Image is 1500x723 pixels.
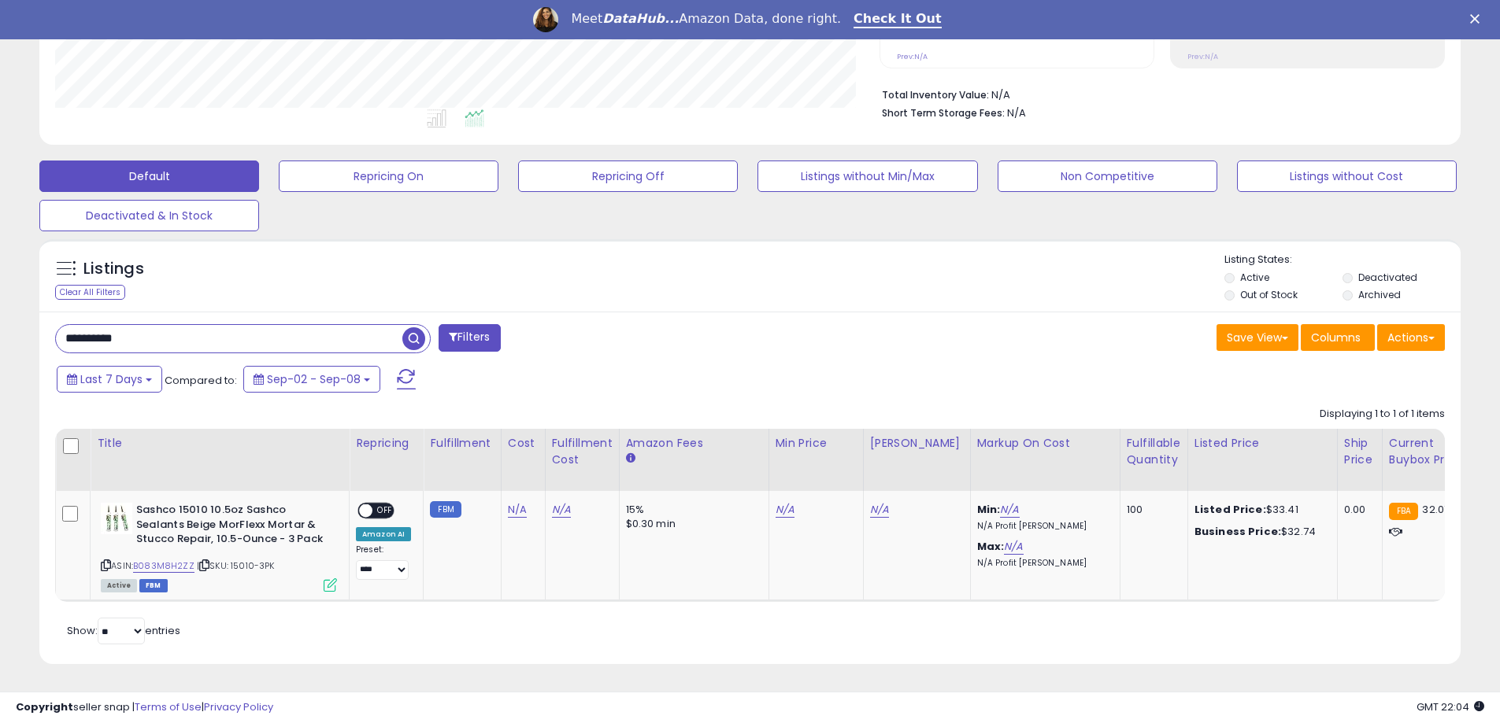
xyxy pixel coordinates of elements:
span: All listings currently available for purchase on Amazon [101,579,137,592]
b: Max: [977,539,1005,554]
div: Displaying 1 to 1 of 1 items [1320,407,1445,422]
a: N/A [776,502,794,518]
strong: Copyright [16,699,73,714]
small: Amazon Fees. [626,452,635,466]
div: Fulfillment Cost [552,435,613,468]
div: seller snap | | [16,700,273,715]
b: Total Inventory Value: [882,88,989,101]
div: Title [97,435,343,452]
div: Listed Price [1194,435,1331,452]
div: Repricing [356,435,417,452]
th: The percentage added to the cost of goods (COGS) that forms the calculator for Min & Max prices. [970,429,1120,491]
span: 2025-09-16 22:04 GMT [1417,699,1484,714]
button: Default [39,160,259,192]
span: FBM [139,579,168,592]
div: [PERSON_NAME] [870,435,964,452]
a: B083M8H2ZZ [133,559,194,573]
button: Filters [439,324,500,352]
a: N/A [1004,539,1023,555]
div: Min Price [776,435,857,452]
div: 15% [626,503,757,517]
li: N/A [882,84,1433,103]
label: Archived [1358,288,1401,301]
small: Prev: N/A [897,52,928,61]
button: Columns [1301,324,1375,351]
div: 0.00 [1344,503,1370,517]
a: N/A [552,502,571,518]
span: OFF [372,504,398,518]
div: Close [1470,14,1486,24]
i: DataHub... [602,11,679,26]
a: N/A [508,502,527,518]
div: Amazon Fees [626,435,762,452]
small: FBM [430,501,461,518]
button: Non Competitive [998,160,1217,192]
div: Cost [508,435,539,452]
span: Sep-02 - Sep-08 [267,371,361,387]
span: Last 7 Days [80,371,143,387]
b: Listed Price: [1194,502,1266,517]
div: Ship Price [1344,435,1376,468]
button: Sep-02 - Sep-08 [243,366,380,393]
div: Amazon AI [356,527,411,541]
div: 100 [1127,503,1176,517]
div: Fulfillable Quantity [1127,435,1181,468]
span: 32.07 [1422,502,1450,517]
p: N/A Profit [PERSON_NAME] [977,558,1108,569]
a: Privacy Policy [204,699,273,714]
a: Terms of Use [135,699,202,714]
label: Active [1240,271,1269,284]
a: Check It Out [854,11,942,28]
button: Save View [1217,324,1298,351]
span: Columns [1311,330,1361,345]
b: Min: [977,502,1001,517]
div: $0.30 min [626,517,757,531]
button: Listings without Min/Max [757,160,977,192]
label: Out of Stock [1240,288,1298,301]
label: Deactivated [1358,271,1417,284]
button: Deactivated & In Stock [39,200,259,231]
a: N/A [1000,502,1019,518]
h5: Listings [83,258,144,280]
p: Listing States: [1224,253,1461,267]
div: $32.74 [1194,525,1325,539]
span: N/A [1007,105,1026,120]
button: Repricing Off [518,160,738,192]
button: Actions [1377,324,1445,351]
button: Repricing On [279,160,498,192]
p: N/A Profit [PERSON_NAME] [977,521,1108,532]
div: ASIN: [101,503,337,590]
div: Clear All Filters [55,285,125,300]
a: N/A [870,502,889,518]
button: Last 7 Days [57,366,162,393]
b: Sashco 15010 10.5oz Sashco Sealants Beige MorFlexx Mortar & Stucco Repair, 10.5-Ounce - 3 Pack [136,503,328,551]
img: Profile image for Georgie [533,7,558,32]
button: Listings without Cost [1237,160,1457,192]
div: Current Buybox Price [1389,435,1470,468]
div: $33.41 [1194,503,1325,517]
div: Preset: [356,544,411,580]
img: 41GhI6umPJL._SL40_.jpg [101,503,132,534]
span: Compared to: [165,373,237,388]
div: Meet Amazon Data, done right. [571,11,841,27]
b: Business Price: [1194,524,1281,539]
small: Prev: N/A [1187,52,1218,61]
span: | SKU: 15010-3PK [197,559,275,572]
small: FBA [1389,503,1418,520]
b: Short Term Storage Fees: [882,106,1005,120]
div: Fulfillment [430,435,494,452]
div: Markup on Cost [977,435,1113,452]
span: Show: entries [67,623,180,638]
